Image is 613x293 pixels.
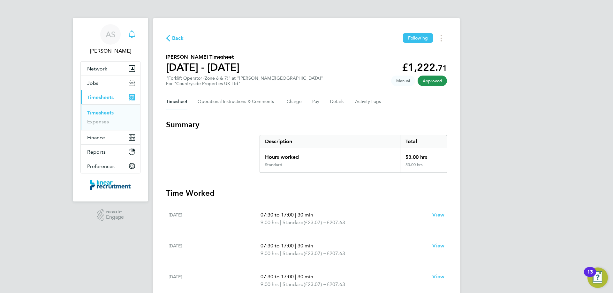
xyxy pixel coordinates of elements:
span: View [432,243,444,249]
span: 9.00 hrs [261,219,279,225]
div: [DATE] [169,273,261,288]
div: For "Countryside Properties UK Ltd" [166,81,323,86]
button: Following [403,33,433,43]
span: View [432,212,444,218]
span: Timesheets [87,94,114,100]
span: Alyssa Smith [80,47,140,55]
button: Operational Instructions & Comments [198,94,276,109]
span: | [280,250,281,256]
div: Description [260,135,400,148]
button: Timesheets Menu [435,33,447,43]
span: | [295,274,296,280]
button: Activity Logs [355,94,382,109]
button: Pay [312,94,320,109]
span: 71 [438,63,447,73]
nav: Main navigation [73,18,148,201]
button: Jobs [81,76,140,90]
div: 13 [587,272,593,280]
span: £207.63 [327,250,345,256]
span: This timesheet has been approved. [418,76,447,86]
span: Engage [106,215,124,220]
div: [DATE] [169,211,261,226]
h3: Summary [166,120,447,130]
span: £207.63 [327,281,345,287]
span: £207.63 [327,219,345,225]
span: 9.00 hrs [261,281,279,287]
span: Back [172,34,184,42]
span: Standard [283,250,304,257]
span: 30 min [298,243,313,249]
a: AS[PERSON_NAME] [80,24,140,55]
span: 30 min [298,274,313,280]
span: 07:30 to 17:00 [261,243,294,249]
span: (£23.07) = [304,219,327,225]
span: View [432,274,444,280]
span: AS [106,30,115,39]
div: Total [400,135,447,148]
h3: Time Worked [166,188,447,198]
span: Preferences [87,163,115,169]
span: Reports [87,149,106,155]
button: Preferences [81,159,140,173]
button: Timesheet [166,94,187,109]
span: 07:30 to 17:00 [261,274,294,280]
button: Charge [287,94,302,109]
span: (£23.07) = [304,281,327,287]
div: Timesheets [81,104,140,130]
span: | [280,219,281,225]
span: Standard [283,219,304,226]
span: (£23.07) = [304,250,327,256]
span: Following [408,35,428,41]
div: Standard [265,162,282,167]
a: Timesheets [87,110,114,116]
h2: [PERSON_NAME] Timesheet [166,53,239,61]
span: 30 min [298,212,313,218]
button: Network [81,62,140,76]
div: [DATE] [169,242,261,257]
div: Hours worked [260,148,400,162]
button: Back [166,34,184,42]
span: | [280,281,281,287]
span: | [295,212,296,218]
span: 9.00 hrs [261,250,279,256]
button: Open Resource Center, 13 new notifications [587,267,608,288]
span: 07:30 to 17:00 [261,212,294,218]
app-decimal: £1,222. [402,61,447,73]
a: Powered byEngage [97,209,124,221]
a: View [432,242,444,250]
a: View [432,273,444,281]
span: Powered by [106,209,124,215]
span: Jobs [87,80,98,86]
div: 53.00 hrs [400,148,447,162]
span: Network [87,66,107,72]
button: Timesheets [81,90,140,104]
span: This timesheet was manually created. [391,76,415,86]
div: 53.00 hrs [400,162,447,172]
a: View [432,211,444,219]
span: Finance [87,135,105,141]
button: Reports [81,145,140,159]
a: Expenses [87,119,109,125]
img: linearrecruitment-logo-retina.png [90,180,131,190]
button: Details [330,94,345,109]
div: "Forklift Operator (Zone 6 & 7)" at "[PERSON_NAME][GEOGRAPHIC_DATA]" [166,76,323,86]
h1: [DATE] - [DATE] [166,61,239,74]
button: Finance [81,130,140,144]
span: | [295,243,296,249]
div: Summary [260,135,447,173]
span: Standard [283,281,304,288]
a: Go to home page [80,180,140,190]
